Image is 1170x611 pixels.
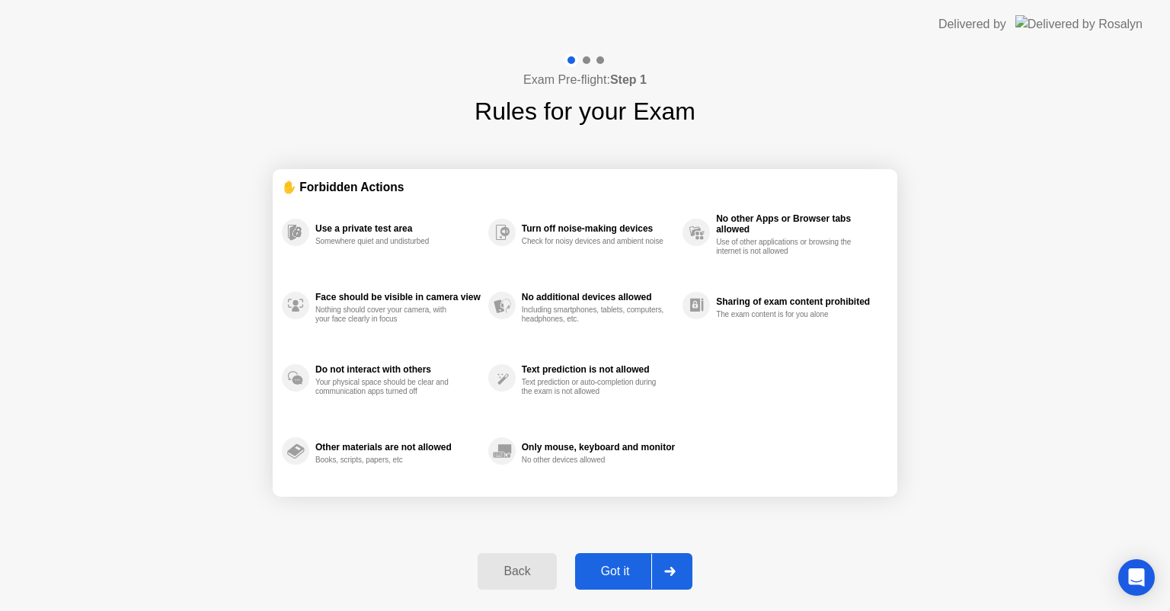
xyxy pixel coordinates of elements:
[522,305,666,324] div: Including smartphones, tablets, computers, headphones, etc.
[610,73,647,86] b: Step 1
[482,565,551,578] div: Back
[315,456,459,465] div: Books, scripts, papers, etc
[315,292,481,302] div: Face should be visible in camera view
[580,565,651,578] div: Got it
[1118,559,1155,596] div: Open Intercom Messenger
[716,238,860,256] div: Use of other applications or browsing the internet is not allowed
[475,93,695,130] h1: Rules for your Exam
[522,292,675,302] div: No additional devices allowed
[716,310,860,319] div: The exam content is for you alone
[478,553,556,590] button: Back
[315,305,459,324] div: Nothing should cover your camera, with your face clearly in focus
[315,364,481,375] div: Do not interact with others
[522,364,675,375] div: Text prediction is not allowed
[522,456,666,465] div: No other devices allowed
[523,71,647,89] h4: Exam Pre-flight:
[315,223,481,234] div: Use a private test area
[938,15,1006,34] div: Delivered by
[1015,15,1143,33] img: Delivered by Rosalyn
[282,178,888,196] div: ✋ Forbidden Actions
[522,237,666,246] div: Check for noisy devices and ambient noise
[575,553,692,590] button: Got it
[315,378,459,396] div: Your physical space should be clear and communication apps turned off
[522,378,666,396] div: Text prediction or auto-completion during the exam is not allowed
[315,442,481,453] div: Other materials are not allowed
[716,296,881,307] div: Sharing of exam content prohibited
[716,213,881,235] div: No other Apps or Browser tabs allowed
[315,237,459,246] div: Somewhere quiet and undisturbed
[522,442,675,453] div: Only mouse, keyboard and monitor
[522,223,675,234] div: Turn off noise-making devices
